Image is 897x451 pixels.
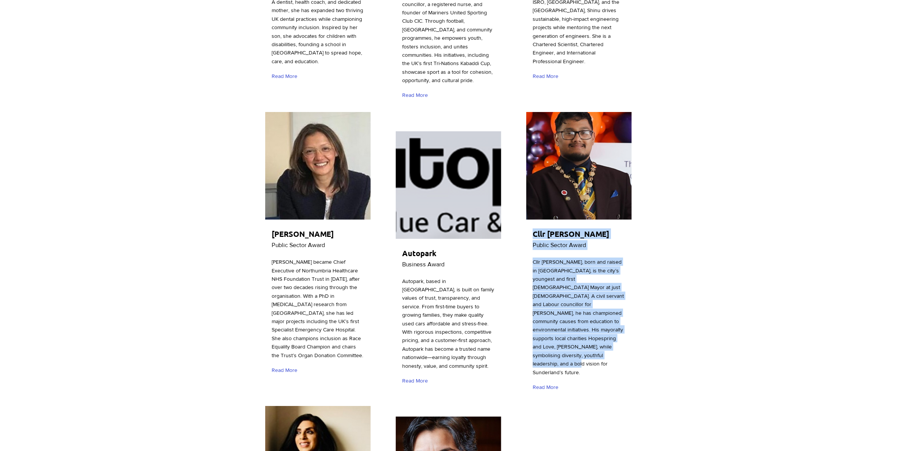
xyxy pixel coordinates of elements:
a: Read More [272,364,301,377]
a: Read More [272,70,301,83]
span: [PERSON_NAME] [272,229,334,239]
span: Read More [272,367,297,374]
span: Read More [402,92,428,99]
a: Read More [533,381,562,394]
span: Cllr [PERSON_NAME], born and raised in [GEOGRAPHIC_DATA], is the city’s youngest and first [DEMOG... [533,259,624,375]
span: Public Sector Award [533,242,586,248]
a: Read More [533,70,562,83]
span: Read More [402,377,428,385]
span: Read More [272,73,297,80]
span: Read More [533,73,558,80]
span: Autopark [402,248,437,258]
a: Read More [402,89,431,102]
span: Business Award [402,261,445,267]
span: [PERSON_NAME] became Chief Executive of Northumbria Healthcare NHS Foundation Trust in [DATE], af... [272,259,363,358]
a: Read More [402,374,431,387]
span: Read More [533,384,558,391]
span: Autopark, based in [GEOGRAPHIC_DATA], is built on family values of trust, transparency, and servi... [402,278,494,369]
span: Public Sector Award [272,242,325,248]
span: Cllr [PERSON_NAME] [533,229,609,239]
